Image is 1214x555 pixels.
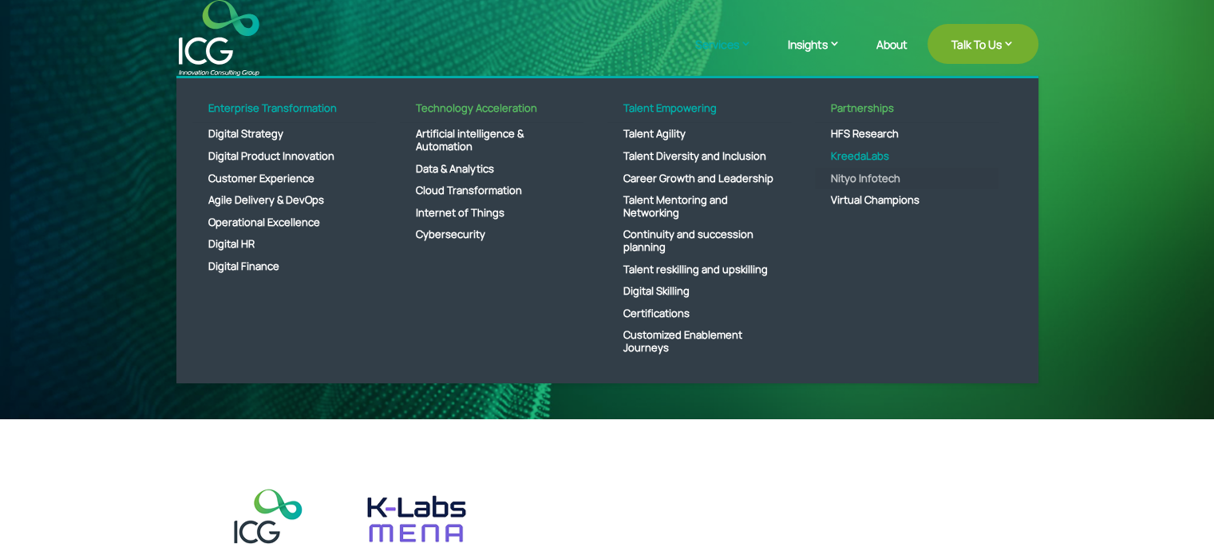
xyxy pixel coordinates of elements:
a: Digital Skilling [607,280,791,303]
a: Partnerships [815,102,998,124]
a: Cloud Transformation [400,180,583,202]
a: HFS Research [815,123,998,145]
a: Talent Mentoring and Networking [607,189,791,224]
a: Certifications [607,303,791,325]
a: Digital Strategy [192,123,376,145]
a: Digital HR [192,233,376,256]
a: Agile Delivery & DevOps [192,189,376,212]
a: Technology Acceleration [400,102,583,124]
a: Artificial intelligence & Automation [400,123,583,157]
a: Customer Experience [192,168,376,190]
img: icg-logo [227,484,310,554]
a: Digital Finance [192,256,376,278]
a: Cybersecurity [400,224,583,246]
a: Talent Diversity and Inclusion [607,145,791,168]
a: Talk To Us [927,24,1038,64]
a: Enterprise Transformation [192,102,376,124]
a: Customized Enablement Journeys [607,324,791,359]
a: Services [695,36,768,76]
a: Insights [788,36,856,76]
a: About [876,38,908,76]
a: Career Growth and Leadership [607,168,791,190]
a: Talent Empowering [607,102,791,124]
a: Talent Agility [607,123,791,145]
a: Data & Analytics [400,158,583,180]
a: Continuity and succession planning [607,224,791,258]
iframe: Chat Widget [948,383,1214,555]
a: Talent reskilling and upskilling [607,259,791,281]
a: Internet of Things [400,202,583,224]
a: Operational Excellence [192,212,376,234]
a: Nityo Infotech [815,168,998,190]
img: KL_Mena_ScaleDown_Jpg 1 [358,484,474,554]
a: Digital Product Innovation [192,145,376,168]
a: KreedaLabs [815,145,998,168]
a: Virtual Champions [815,189,998,212]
